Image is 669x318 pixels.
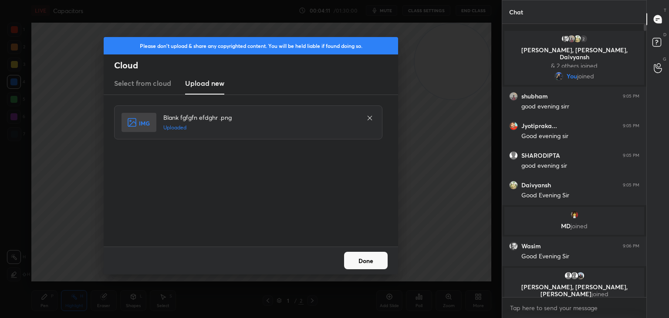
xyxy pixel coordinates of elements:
p: [PERSON_NAME], [PERSON_NAME], Daivyansh [510,47,639,61]
div: Good evening sir [521,132,639,141]
img: 94a924f8f164472f8e3fad83bd7266b9.jpg [509,92,518,101]
p: Chat [502,0,530,24]
h6: Daivyansh [521,181,551,189]
p: G [663,56,666,62]
div: Good Evening Sir [521,252,639,261]
img: default.png [509,151,518,160]
img: 3 [561,34,570,43]
h6: SHARODIPTA [521,152,560,159]
h3: Upload new [185,78,224,88]
span: joined [577,73,594,80]
img: 922e095d8a794c9fa4068583d59d0993.jpg [509,122,518,130]
img: default.png [570,271,579,280]
div: 9:05 PM [623,183,639,188]
div: 9:06 PM [623,244,639,249]
span: joined [571,222,588,230]
h6: Jyotipraka... [521,122,557,130]
h5: Uploaded [163,124,358,132]
h6: Wasim [521,242,541,250]
p: MD [510,223,639,230]
h2: Cloud [114,60,398,71]
div: 9:05 PM [623,123,639,129]
p: [PERSON_NAME], [PERSON_NAME], [PERSON_NAME] [510,284,639,298]
div: 9:05 PM [623,94,639,99]
div: Please don't upload & share any copyrighted content. You will be held liable if found doing so. [104,37,398,54]
button: Done [344,252,388,269]
div: 9:05 PM [623,153,639,158]
img: AEdFTp4niEF0jpRGbli7zJ19e047ZNbcoXHmJFNHwTTJ=s96-c [570,210,579,219]
img: 3 [576,271,585,280]
div: good evening sir [521,162,639,170]
div: grid [502,29,646,298]
p: & 2 others joined [510,62,639,69]
h4: Blank fgfgfn efdghr .png [163,113,358,122]
p: D [663,31,666,38]
div: good evening sirr [521,102,639,111]
p: T [664,7,666,14]
img: e2263661c0e24aa6bffd30a737da932d.jpg [509,181,518,189]
img: e2263661c0e24aa6bffd30a737da932d.jpg [573,34,582,43]
img: d89acffa0b7b45d28d6908ca2ce42307.jpg [554,72,563,81]
h6: shubham [521,92,548,100]
img: default.png [564,271,573,280]
img: 94a924f8f164472f8e3fad83bd7266b9.jpg [567,34,576,43]
span: joined [591,290,608,298]
div: Good Evening Sir [521,191,639,200]
div: 2 [579,34,588,43]
img: 3 [509,242,518,250]
span: You [567,73,577,80]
